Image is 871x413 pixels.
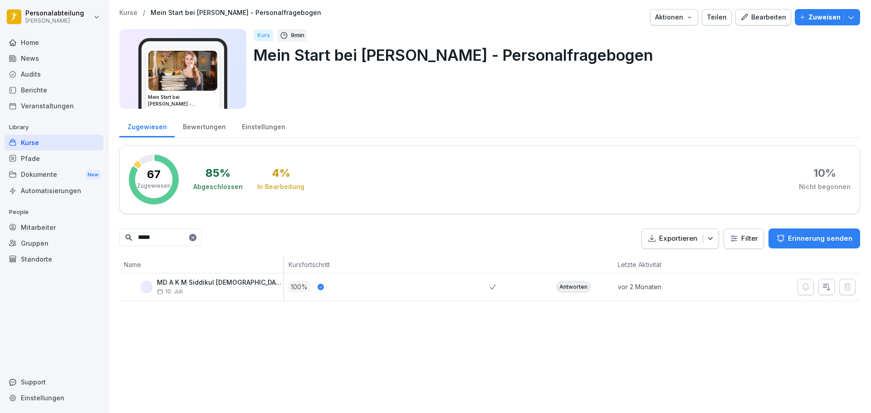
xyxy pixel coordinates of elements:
[795,9,860,25] button: Zuweisen
[124,260,279,269] p: Name
[707,12,727,22] div: Teilen
[148,94,218,107] h3: Mein Start bei [PERSON_NAME] - Personalfragebogen
[724,229,763,248] button: Filter
[254,44,853,67] p: Mein Start bei [PERSON_NAME] - Personalfragebogen
[289,281,310,292] p: 100 %
[808,12,841,22] p: Zuweisen
[618,260,712,269] p: Letzte Aktivität
[5,66,103,82] a: Audits
[5,120,103,135] p: Library
[5,34,103,50] a: Home
[137,182,171,190] p: Zugewiesen
[735,9,791,25] button: Bearbeiten
[175,114,234,137] a: Bewertungen
[5,374,103,390] div: Support
[85,170,101,180] div: New
[151,9,321,17] a: Mein Start bei [PERSON_NAME] - Personalfragebogen
[768,228,860,248] button: Erinnerung senden
[5,251,103,267] a: Standorte
[5,135,103,151] a: Kurse
[5,235,103,251] a: Gruppen
[157,279,284,287] p: MD A K M Siddikul [DEMOGRAPHIC_DATA]
[143,9,145,17] p: /
[193,182,243,191] div: Abgeschlossen
[5,98,103,114] a: Veranstaltungen
[650,9,698,25] button: Aktionen
[5,183,103,199] a: Automatisierungen
[119,114,175,137] a: Zugewiesen
[5,151,103,166] a: Pfade
[5,219,103,235] a: Mitarbeiter
[5,166,103,183] div: Dokumente
[5,166,103,183] a: DokumenteNew
[291,31,304,40] p: 9 min
[641,228,719,249] button: Exportieren
[5,205,103,219] p: People
[813,168,836,179] div: 10 %
[5,82,103,98] a: Berichte
[234,114,293,137] a: Einstellungen
[289,260,485,269] p: Kursfortschritt
[25,10,84,17] p: Personalabteilung
[740,12,786,22] div: Bearbeiten
[257,182,304,191] div: In Bearbeitung
[25,18,84,24] p: [PERSON_NAME]
[5,50,103,66] a: News
[140,281,152,293] img: u0dd4zhz8l411xntjazqpgym.png
[702,9,732,25] button: Teilen
[729,234,758,243] div: Filter
[148,51,217,91] img: aaay8cu0h1hwaqqp9269xjan.png
[272,168,290,179] div: 4 %
[5,390,103,406] a: Einstellungen
[119,9,137,17] a: Kurse
[788,233,852,243] p: Erinnerung senden
[659,233,697,244] p: Exportieren
[206,168,230,179] div: 85 %
[147,169,161,180] p: 67
[655,12,693,22] div: Aktionen
[254,29,274,41] div: Kurs
[157,288,183,295] span: 10. Juli
[618,282,716,292] p: vor 2 Monaten
[556,282,591,292] div: Antworten
[799,182,851,191] div: Nicht begonnen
